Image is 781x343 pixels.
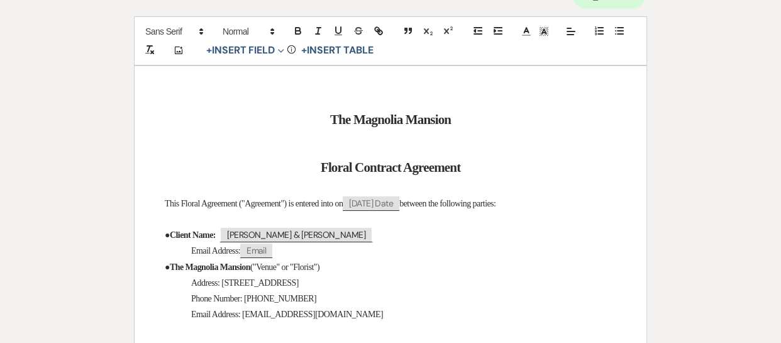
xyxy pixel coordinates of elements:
strong: The Magnolia Mansion [170,262,250,272]
strong: Client Name: [170,230,216,240]
span: Phone Number: [PHONE_NUMBER] [191,294,316,303]
button: Insert Field [202,43,289,58]
span: Email [240,244,272,258]
span: [DATE] Date [343,196,399,211]
strong: Floral Contract Agreement [321,160,460,175]
span: + [206,45,212,55]
span: Text Background Color [535,24,553,39]
span: + [301,45,307,55]
strong: The Magnolia Mansion [330,112,451,127]
span: Alignment [562,24,580,39]
span: Header Formats [217,24,279,39]
span: Address: [STREET_ADDRESS] [191,278,299,288]
span: Email Address: [EMAIL_ADDRESS][DOMAIN_NAME] [191,310,383,319]
button: +Insert Table [297,43,378,58]
span: Email Address: [191,246,240,256]
span: ● [165,262,170,272]
span: ● [165,230,170,240]
span: ("Venue" or "Florist") [250,262,319,272]
span: Text Color [518,24,535,39]
span: [PERSON_NAME] & [PERSON_NAME] [219,227,373,242]
span: This Floral Agreement ("Agreement") is entered into on [165,199,343,208]
span: between the following parties: [399,199,496,208]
